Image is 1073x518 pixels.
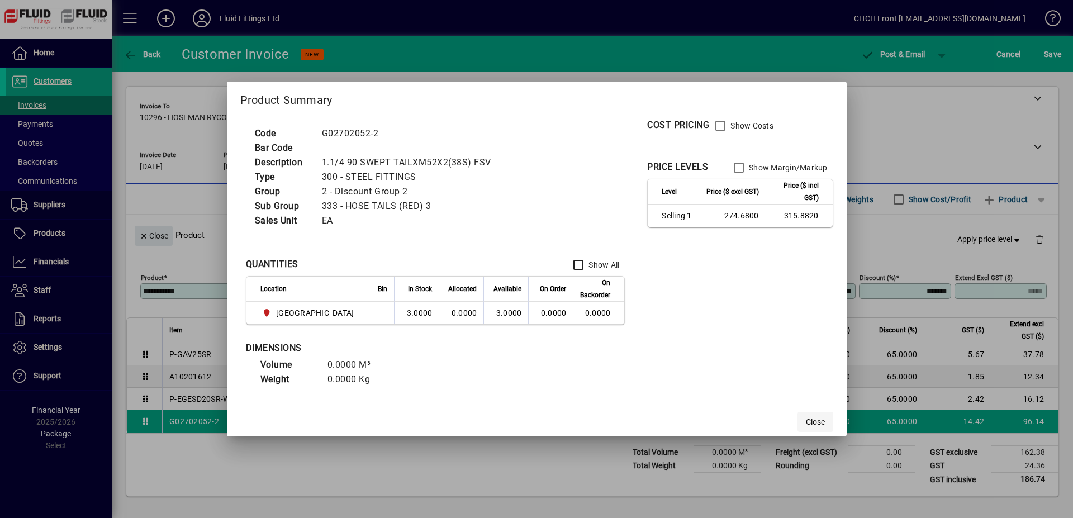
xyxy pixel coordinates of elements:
td: 315.8820 [766,205,833,227]
span: In Stock [408,283,432,295]
td: 2 - Discount Group 2 [316,184,505,199]
span: Level [662,186,677,198]
h2: Product Summary [227,82,847,114]
span: Allocated [448,283,477,295]
span: CHRISTCHURCH [260,306,359,320]
span: Price ($ incl GST) [773,179,819,204]
button: Close [797,412,833,432]
label: Show All [586,259,619,270]
span: 0.0000 [541,308,567,317]
span: On Order [540,283,566,295]
td: Type [249,170,316,184]
td: Sub Group [249,199,316,213]
td: 3.0000 [394,302,439,324]
td: 0.0000 M³ [322,358,389,372]
span: Price ($ excl GST) [706,186,759,198]
div: DIMENSIONS [246,341,525,355]
td: 0.0000 [573,302,624,324]
td: 3.0000 [483,302,528,324]
span: [GEOGRAPHIC_DATA] [276,307,354,319]
td: 333 - HOSE TAILS (RED) 3 [316,199,505,213]
td: G02702052-2 [316,126,505,141]
td: 0.0000 [439,302,483,324]
div: COST PRICING [647,118,709,132]
td: Sales Unit [249,213,316,228]
td: 1.1/4 90 SWEPT TAILXM52X2(38S) FSV [316,155,505,170]
td: Weight [255,372,322,387]
td: Code [249,126,316,141]
span: Available [493,283,521,295]
div: QUANTITIES [246,258,298,271]
div: PRICE LEVELS [647,160,708,174]
span: On Backorder [580,277,610,301]
td: 274.6800 [699,205,766,227]
td: 0.0000 Kg [322,372,389,387]
label: Show Margin/Markup [747,162,828,173]
td: EA [316,213,505,228]
span: Selling 1 [662,210,691,221]
td: Volume [255,358,322,372]
td: 300 - STEEL FITTINGS [316,170,505,184]
span: Close [806,416,825,428]
span: Bin [378,283,387,295]
td: Group [249,184,316,199]
label: Show Costs [728,120,773,131]
td: Bar Code [249,141,316,155]
span: Location [260,283,287,295]
td: Description [249,155,316,170]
